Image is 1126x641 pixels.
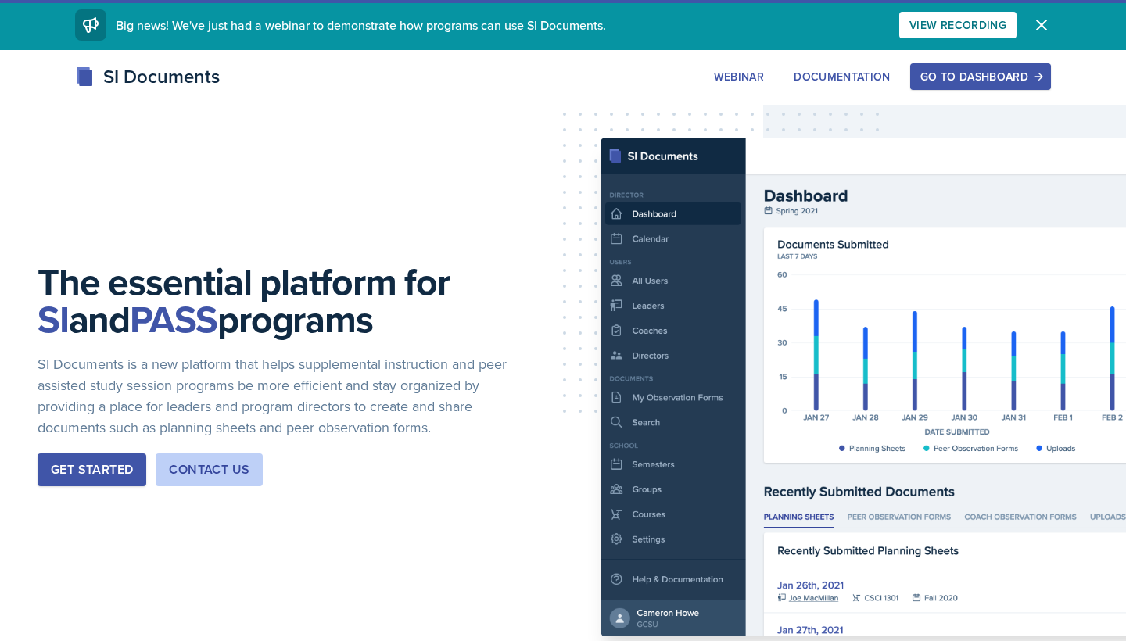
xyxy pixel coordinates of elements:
[910,63,1051,90] button: Go to Dashboard
[794,70,891,83] div: Documentation
[714,70,764,83] div: Webinar
[116,16,606,34] span: Big news! We've just had a webinar to demonstrate how programs can use SI Documents.
[38,453,146,486] button: Get Started
[75,63,220,91] div: SI Documents
[51,460,133,479] div: Get Started
[909,19,1006,31] div: View Recording
[169,460,249,479] div: Contact Us
[899,12,1017,38] button: View Recording
[156,453,263,486] button: Contact Us
[704,63,774,90] button: Webinar
[920,70,1041,83] div: Go to Dashboard
[784,63,901,90] button: Documentation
